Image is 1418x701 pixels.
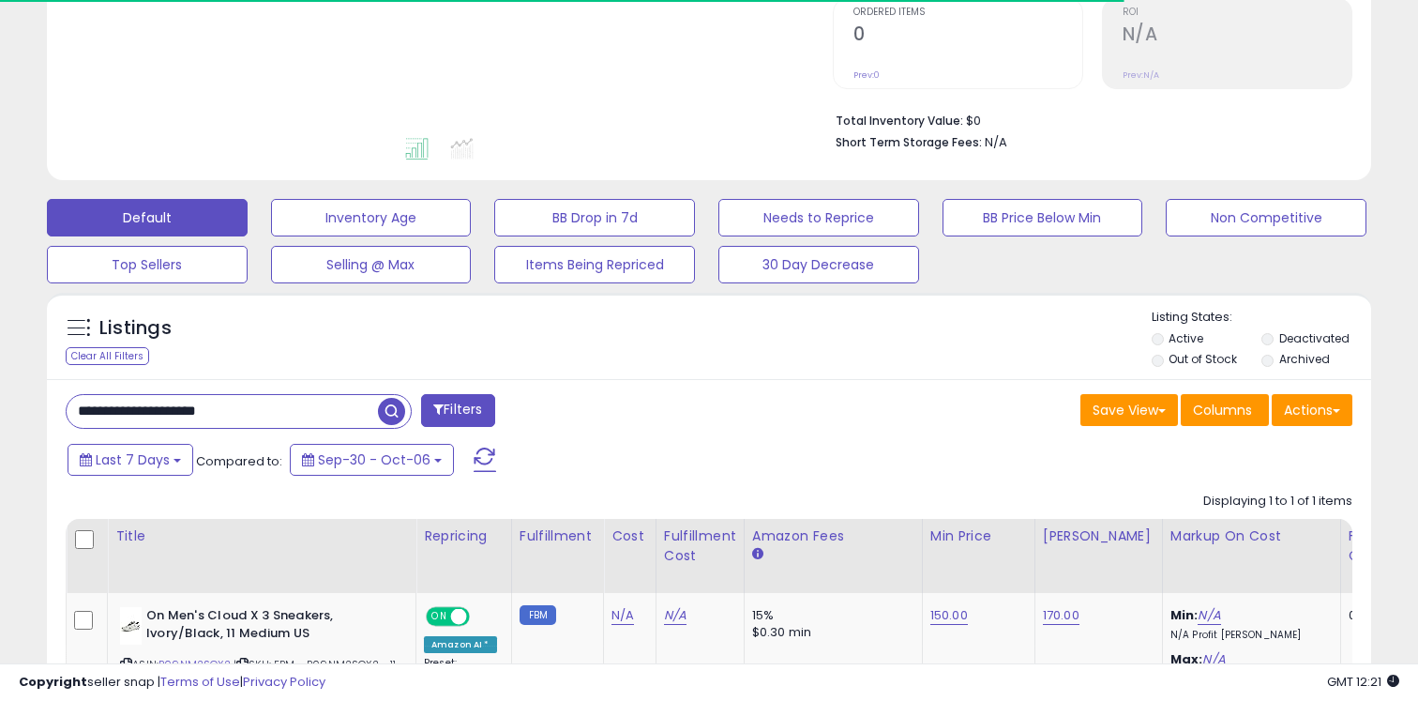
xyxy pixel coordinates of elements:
[930,526,1027,546] div: Min Price
[1279,330,1350,346] label: Deactivated
[47,199,248,236] button: Default
[271,199,472,236] button: Inventory Age
[1203,493,1352,511] div: Displaying 1 to 1 of 1 items
[520,526,596,546] div: Fulfillment
[853,69,880,81] small: Prev: 0
[1123,8,1351,18] span: ROI
[1170,606,1199,624] b: Min:
[146,607,374,647] b: On Men's Cloud X 3 Sneakers, Ivory/Black, 11 Medium US
[196,452,282,470] span: Compared to:
[1043,526,1154,546] div: [PERSON_NAME]
[752,546,763,563] small: Amazon Fees.
[1181,394,1269,426] button: Columns
[1272,394,1352,426] button: Actions
[611,606,634,625] a: N/A
[290,444,454,476] button: Sep-30 - Oct-06
[243,673,325,691] a: Privacy Policy
[96,450,170,469] span: Last 7 Days
[428,609,451,625] span: ON
[424,526,504,546] div: Repricing
[66,347,149,365] div: Clear All Filters
[853,8,1082,18] span: Ordered Items
[836,134,982,150] b: Short Term Storage Fees:
[752,607,908,624] div: 15%
[752,526,914,546] div: Amazon Fees
[1123,23,1351,49] h2: N/A
[930,606,968,625] a: 150.00
[47,246,248,283] button: Top Sellers
[318,450,430,469] span: Sep-30 - Oct-06
[271,246,472,283] button: Selling @ Max
[611,526,648,546] div: Cost
[664,606,686,625] a: N/A
[1123,69,1159,81] small: Prev: N/A
[421,394,494,427] button: Filters
[1279,351,1330,367] label: Archived
[1166,199,1366,236] button: Non Competitive
[853,23,1082,49] h2: 0
[1198,606,1220,625] a: N/A
[68,444,193,476] button: Last 7 Days
[985,133,1007,151] span: N/A
[836,108,1338,130] li: $0
[1169,351,1237,367] label: Out of Stock
[19,674,325,692] div: seller snap | |
[1170,629,1326,642] p: N/A Profit [PERSON_NAME]
[19,673,87,691] strong: Copyright
[1349,526,1413,566] div: Fulfillable Quantity
[520,605,556,625] small: FBM
[99,315,172,342] h5: Listings
[1043,606,1079,625] a: 170.00
[943,199,1143,236] button: BB Price Below Min
[664,526,736,566] div: Fulfillment Cost
[467,609,497,625] span: OFF
[494,199,695,236] button: BB Drop in 7d
[424,636,497,653] div: Amazon AI *
[115,526,408,546] div: Title
[120,607,142,645] img: 21qAtT5Bh-L._SL40_.jpg
[718,199,919,236] button: Needs to Reprice
[494,246,695,283] button: Items Being Repriced
[1162,519,1340,593] th: The percentage added to the cost of goods (COGS) that forms the calculator for Min & Max prices.
[1170,526,1333,546] div: Markup on Cost
[1080,394,1178,426] button: Save View
[1327,673,1399,691] span: 2025-10-14 12:21 GMT
[160,673,240,691] a: Terms of Use
[718,246,919,283] button: 30 Day Decrease
[836,113,963,129] b: Total Inventory Value:
[1152,309,1372,327] p: Listing States:
[752,624,908,641] div: $0.30 min
[1349,607,1407,624] div: 0
[1169,330,1203,346] label: Active
[1193,401,1252,419] span: Columns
